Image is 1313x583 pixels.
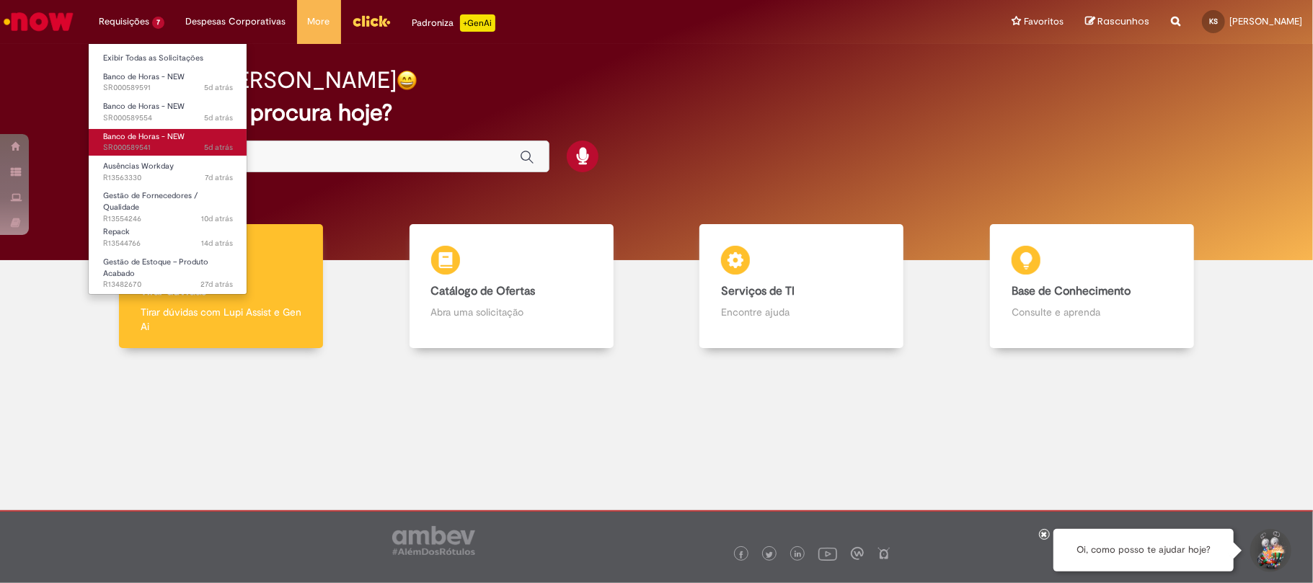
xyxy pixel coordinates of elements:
[204,82,233,93] span: 5d atrás
[205,172,233,183] time: 24/09/2025 14:37:53
[1012,305,1172,319] p: Consulte e aprenda
[103,82,233,94] span: SR000589591
[201,238,233,249] span: 14d atrás
[657,224,947,349] a: Serviços de TI Encontre ajuda
[795,551,802,559] img: logo_footer_linkedin.png
[88,43,247,295] ul: Requisições
[1,7,76,36] img: ServiceNow
[103,112,233,124] span: SR000589554
[1209,17,1218,26] span: KS
[460,14,495,32] p: +GenAi
[818,544,837,563] img: logo_footer_youtube.png
[1248,529,1291,572] button: Iniciar Conversa de Suporte
[397,70,417,91] img: happy-face.png
[120,100,1193,125] h2: O que você procura hoje?
[201,213,233,224] time: 22/09/2025 10:34:58
[103,172,233,184] span: R13563330
[366,224,657,349] a: Catálogo de Ofertas Abra uma solicitação
[412,14,495,32] div: Padroniza
[141,305,301,334] p: Tirar dúvidas com Lupi Assist e Gen Ai
[89,254,247,285] a: Aberto R13482670 : Gestão de Estoque – Produto Acabado
[89,69,247,96] a: Aberto SR000589591 : Banco de Horas - NEW
[103,213,233,225] span: R13554246
[89,159,247,185] a: Aberto R13563330 : Ausências Workday
[1229,15,1302,27] span: [PERSON_NAME]
[392,526,475,555] img: logo_footer_ambev_rotulo_gray.png
[204,112,233,123] span: 5d atrás
[89,129,247,156] a: Aberto SR000589541 : Banco de Horas - NEW
[1053,529,1234,571] div: Oi, como posso te ajudar hoje?
[721,284,795,298] b: Serviços de TI
[204,112,233,123] time: 26/09/2025 17:53:39
[103,161,174,172] span: Ausências Workday
[205,172,233,183] span: 7d atrás
[89,224,247,251] a: Aberto R13544766 : Repack
[99,14,149,29] span: Requisições
[877,547,890,560] img: logo_footer_naosei.png
[152,17,164,29] span: 7
[103,131,185,142] span: Banco de Horas - NEW
[1085,15,1149,29] a: Rascunhos
[1097,14,1149,28] span: Rascunhos
[103,71,185,82] span: Banco de Horas - NEW
[200,279,233,290] span: 27d atrás
[76,224,366,349] a: Tirar dúvidas Tirar dúvidas com Lupi Assist e Gen Ai
[721,305,882,319] p: Encontre ajuda
[201,238,233,249] time: 17/09/2025 16:36:37
[103,226,130,237] span: Repack
[851,547,864,560] img: logo_footer_workplace.png
[431,284,536,298] b: Catálogo de Ofertas
[186,14,286,29] span: Despesas Corporativas
[204,82,233,93] time: 26/09/2025 18:10:00
[103,238,233,249] span: R13544766
[766,551,773,558] img: logo_footer_twitter.png
[1024,14,1064,29] span: Favoritos
[204,142,233,153] time: 26/09/2025 17:44:55
[200,279,233,290] time: 04/09/2025 17:36:54
[103,142,233,153] span: SR000589541
[201,213,233,224] span: 10d atrás
[120,68,397,93] h2: Bom dia, [PERSON_NAME]
[103,279,233,290] span: R13482670
[89,188,247,219] a: Aberto R13554246 : Gestão de Fornecedores / Qualidade
[738,551,745,558] img: logo_footer_facebook.png
[352,10,391,32] img: click_logo_yellow_360x200.png
[431,305,592,319] p: Abra uma solicitação
[89,50,247,66] a: Exibir Todas as Solicitações
[89,99,247,125] a: Aberto SR000589554 : Banco de Horas - NEW
[103,101,185,112] span: Banco de Horas - NEW
[204,142,233,153] span: 5d atrás
[103,257,208,279] span: Gestão de Estoque – Produto Acabado
[308,14,330,29] span: More
[1012,284,1131,298] b: Base de Conhecimento
[103,190,198,213] span: Gestão de Fornecedores / Qualidade
[947,224,1237,349] a: Base de Conhecimento Consulte e aprenda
